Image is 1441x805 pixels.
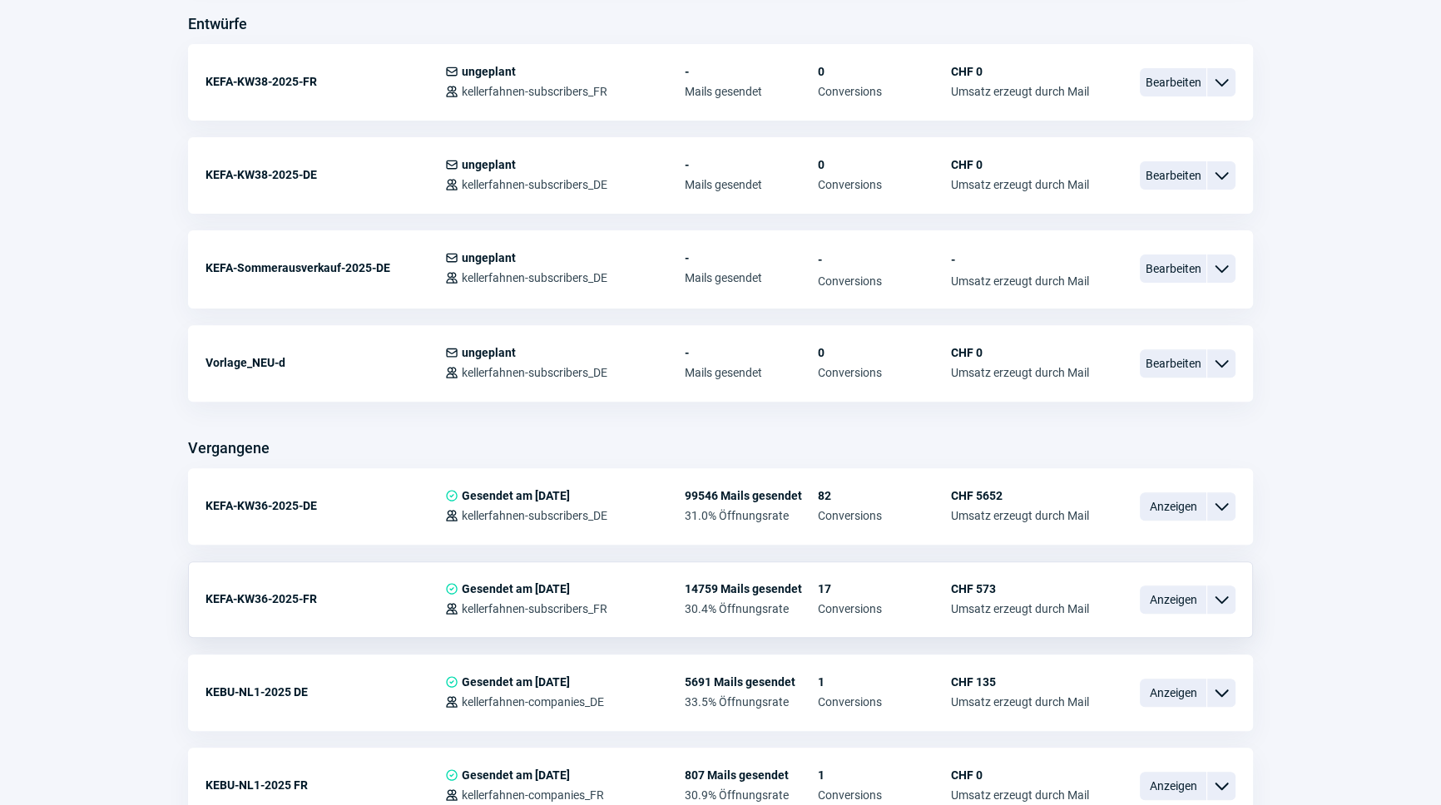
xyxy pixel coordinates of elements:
[206,489,445,522] div: KEFA-KW36-2025-DE
[685,768,818,782] span: 807 Mails gesendet
[818,582,951,595] span: 17
[951,489,1089,502] span: CHF 5652
[188,11,247,37] h3: Entwürfe
[206,675,445,709] div: KEBU-NL1-2025 DE
[685,85,818,98] span: Mails gesendet
[818,346,951,359] span: 0
[1140,772,1206,800] span: Anzeigen
[462,489,570,502] span: Gesendet am [DATE]
[206,158,445,191] div: KEFA-KW38-2025-DE
[951,85,1089,98] span: Umsatz erzeugt durch Mail
[685,178,818,191] span: Mails gesendet
[462,602,607,615] span: kellerfahnen-subscribers_FR
[462,509,607,522] span: kellerfahnen-subscribers_DE
[462,251,516,264] span: ungeplant
[1140,349,1206,378] span: Bearbeiten
[462,158,516,171] span: ungeplant
[685,675,818,689] span: 5691 Mails gesendet
[818,178,951,191] span: Conversions
[818,489,951,502] span: 82
[818,85,951,98] span: Conversions
[206,346,445,379] div: Vorlage_NEU-d
[685,695,818,709] span: 33.5% Öffnungsrate
[1140,68,1206,96] span: Bearbeiten
[1140,585,1206,614] span: Anzeigen
[206,251,445,284] div: KEFA-Sommerausverkauf-2025-DE
[818,509,951,522] span: Conversions
[206,65,445,98] div: KEFA-KW38-2025-FR
[951,788,1089,802] span: Umsatz erzeugt durch Mail
[685,509,818,522] span: 31.0% Öffnungsrate
[951,602,1089,615] span: Umsatz erzeugt durch Mail
[685,251,818,264] span: -
[951,346,1089,359] span: CHF 0
[818,602,951,615] span: Conversions
[206,582,445,615] div: KEFA-KW36-2025-FR
[1140,492,1206,521] span: Anzeigen
[685,788,818,802] span: 30.9% Öffnungsrate
[462,366,607,379] span: kellerfahnen-subscribers_DE
[951,65,1089,78] span: CHF 0
[1140,161,1206,190] span: Bearbeiten
[818,251,951,268] span: -
[188,435,270,462] h3: Vergangene
[685,65,818,78] span: -
[462,695,604,709] span: kellerfahnen-companies_DE
[818,695,951,709] span: Conversions
[462,788,604,802] span: kellerfahnen-companies_FR
[685,602,818,615] span: 30.4% Öffnungsrate
[1140,254,1206,283] span: Bearbeiten
[206,768,445,802] div: KEBU-NL1-2025 FR
[462,768,570,782] span: Gesendet am [DATE]
[951,158,1089,171] span: CHF 0
[818,788,951,802] span: Conversions
[818,274,951,288] span: Conversions
[1140,679,1206,707] span: Anzeigen
[462,582,570,595] span: Gesendet am [DATE]
[951,251,1089,268] span: -
[818,65,951,78] span: 0
[685,158,818,171] span: -
[951,509,1089,522] span: Umsatz erzeugt durch Mail
[951,274,1089,288] span: Umsatz erzeugt durch Mail
[951,178,1089,191] span: Umsatz erzeugt durch Mail
[951,768,1089,782] span: CHF 0
[951,582,1089,595] span: CHF 573
[462,346,516,359] span: ungeplant
[462,85,607,98] span: kellerfahnen-subscribers_FR
[818,768,951,782] span: 1
[462,65,516,78] span: ungeplant
[685,271,818,284] span: Mails gesendet
[462,178,607,191] span: kellerfahnen-subscribers_DE
[818,675,951,689] span: 1
[685,346,818,359] span: -
[685,582,818,595] span: 14759 Mails gesendet
[462,675,570,689] span: Gesendet am [DATE]
[951,675,1089,689] span: CHF 135
[951,695,1089,709] span: Umsatz erzeugt durch Mail
[818,366,951,379] span: Conversions
[951,366,1089,379] span: Umsatz erzeugt durch Mail
[818,158,951,171] span: 0
[685,489,818,502] span: 99546 Mails gesendet
[685,366,818,379] span: Mails gesendet
[462,271,607,284] span: kellerfahnen-subscribers_DE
